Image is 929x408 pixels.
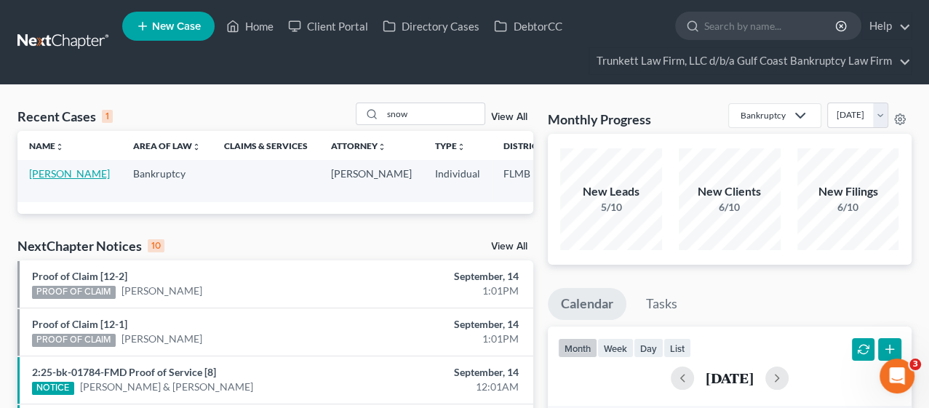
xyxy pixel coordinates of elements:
[679,183,781,200] div: New Clients
[366,365,519,380] div: September, 14
[281,13,375,39] a: Client Portal
[192,143,201,151] i: unfold_more
[634,338,663,358] button: day
[17,108,113,125] div: Recent Cases
[366,317,519,332] div: September, 14
[706,370,754,385] h2: [DATE]
[121,284,202,298] a: [PERSON_NAME]
[32,286,116,299] div: PROOF OF CLAIM
[548,111,651,128] h3: Monthly Progress
[133,140,201,151] a: Area of Lawunfold_more
[32,270,127,282] a: Proof of Claim [12-2]
[32,366,216,378] a: 2:25-bk-01784-FMD Proof of Service [8]
[423,160,492,201] td: Individual
[29,140,64,151] a: Nameunfold_more
[219,13,281,39] a: Home
[378,143,386,151] i: unfold_more
[32,334,116,347] div: PROOF OF CLAIM
[633,288,690,320] a: Tasks
[435,140,466,151] a: Typeunfold_more
[102,110,113,123] div: 1
[880,359,914,393] iframe: Intercom live chat
[32,318,127,330] a: Proof of Claim [12-1]
[704,12,837,39] input: Search by name...
[152,21,201,32] span: New Case
[589,48,911,74] a: Trunkett Law Firm, LLC d/b/a Gulf Coast Bankruptcy Law Firm
[17,237,164,255] div: NextChapter Notices
[741,109,786,121] div: Bankruptcy
[548,288,626,320] a: Calendar
[862,13,911,39] a: Help
[560,200,662,215] div: 5/10
[503,140,551,151] a: Districtunfold_more
[331,140,386,151] a: Attorneyunfold_more
[366,269,519,284] div: September, 14
[909,359,921,370] span: 3
[679,200,781,215] div: 6/10
[32,382,74,395] div: NOTICE
[558,338,597,358] button: month
[492,160,563,201] td: FLMB
[383,103,485,124] input: Search by name...
[80,380,253,394] a: [PERSON_NAME] & [PERSON_NAME]
[487,13,569,39] a: DebtorCC
[121,160,212,201] td: Bankruptcy
[121,332,202,346] a: [PERSON_NAME]
[797,200,899,215] div: 6/10
[797,183,899,200] div: New Filings
[663,338,691,358] button: list
[212,131,319,160] th: Claims & Services
[597,338,634,358] button: week
[319,160,423,201] td: [PERSON_NAME]
[148,239,164,252] div: 10
[491,112,527,122] a: View All
[491,241,527,252] a: View All
[560,183,662,200] div: New Leads
[55,143,64,151] i: unfold_more
[366,284,519,298] div: 1:01PM
[375,13,487,39] a: Directory Cases
[457,143,466,151] i: unfold_more
[366,380,519,394] div: 12:01AM
[29,167,110,180] a: [PERSON_NAME]
[366,332,519,346] div: 1:01PM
